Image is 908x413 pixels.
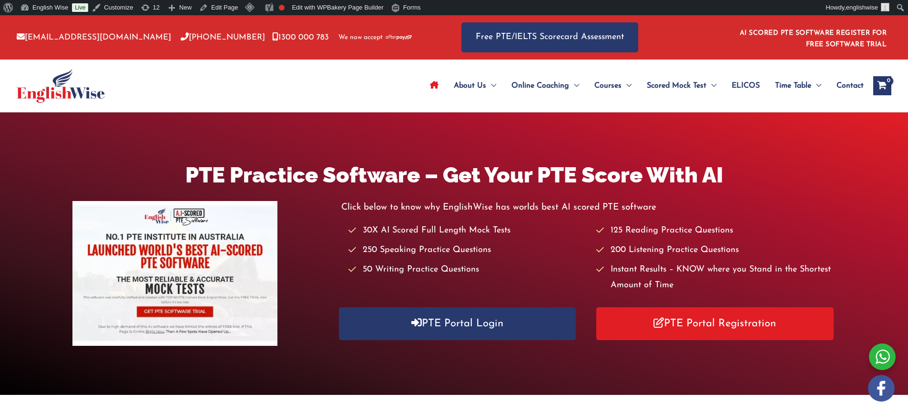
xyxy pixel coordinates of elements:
span: Courses [594,69,622,102]
img: Afterpay-Logo [386,35,412,40]
a: PTE Portal Login [339,307,576,340]
span: Online Coaching [511,69,569,102]
li: 125 Reading Practice Questions [596,223,835,239]
a: Free PTE/IELTS Scorecard Assessment [461,22,638,52]
img: cropped-ew-logo [17,69,105,103]
span: Contact [837,69,864,102]
a: About UsMenu Toggle [446,69,504,102]
img: ashok kumar [881,3,889,11]
span: englishwise [846,4,878,11]
a: 1300 000 783 [272,33,329,41]
a: CoursesMenu Toggle [587,69,639,102]
h1: PTE Practice Software – Get Your PTE Score With AI [72,160,835,190]
a: Contact [829,69,864,102]
a: Online CoachingMenu Toggle [504,69,587,102]
span: Menu Toggle [811,69,821,102]
a: AI SCORED PTE SOFTWARE REGISTER FOR FREE SOFTWARE TRIAL [740,30,887,48]
a: Scored Mock TestMenu Toggle [639,69,724,102]
span: ELICOS [732,69,760,102]
span: We now accept [338,33,383,42]
img: pte-institute-main [72,201,277,346]
span: About Us [454,69,486,102]
li: 250 Speaking Practice Questions [348,242,587,258]
span: Time Table [775,69,811,102]
li: 30X AI Scored Full Length Mock Tests [348,223,587,239]
p: Click below to know why EnglishWise has worlds best AI scored PTE software [341,200,836,215]
a: Live [72,3,88,12]
span: Menu Toggle [569,69,579,102]
span: Menu Toggle [706,69,716,102]
li: Instant Results – KNOW where you Stand in the Shortest Amount of Time [596,262,835,294]
span: Menu Toggle [622,69,632,102]
div: Focus keyphrase not set [279,5,285,10]
li: 200 Listening Practice Questions [596,242,835,258]
a: PTE Portal Registration [596,307,834,340]
a: View Shopping Cart, empty [873,76,891,95]
a: [PHONE_NUMBER] [181,33,265,41]
nav: Site Navigation: Main Menu [422,69,864,102]
span: Scored Mock Test [647,69,706,102]
img: white-facebook.png [868,375,895,402]
span: Menu Toggle [486,69,496,102]
aside: Header Widget 1 [734,22,891,53]
li: 50 Writing Practice Questions [348,262,587,278]
a: ELICOS [724,69,767,102]
a: [EMAIL_ADDRESS][DOMAIN_NAME] [17,33,171,41]
a: Time TableMenu Toggle [767,69,829,102]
